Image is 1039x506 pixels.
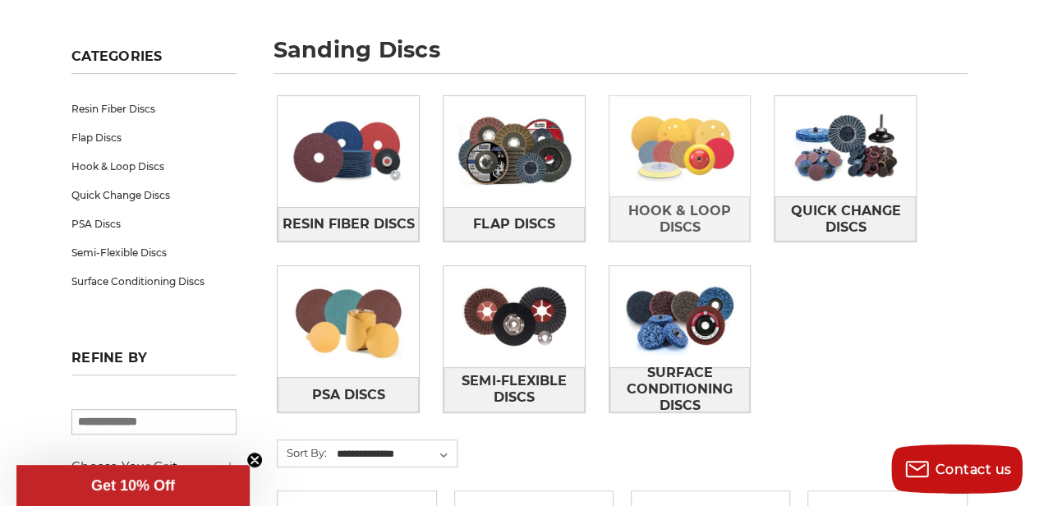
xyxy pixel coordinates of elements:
[444,101,585,201] img: Flap Discs
[312,381,385,409] span: PSA Discs
[283,210,415,238] span: Resin Fiber Discs
[71,123,237,152] a: Flap Discs
[278,101,419,201] img: Resin Fiber Discs
[609,196,751,241] a: Hook & Loop Discs
[246,452,263,468] button: Close teaser
[71,238,237,267] a: Semi-Flexible Discs
[274,39,968,74] h1: sanding discs
[278,207,419,241] a: Resin Fiber Discs
[278,440,327,465] label: Sort By:
[775,197,915,241] span: Quick Change Discs
[775,96,916,196] img: Quick Change Discs
[473,210,554,238] span: Flap Discs
[444,207,585,241] a: Flap Discs
[71,94,237,123] a: Resin Fiber Discs
[775,196,916,241] a: Quick Change Discs
[444,367,585,412] a: Semi-Flexible Discs
[444,266,585,366] img: Semi-Flexible Discs
[444,367,584,412] span: Semi-Flexible Discs
[278,272,419,372] img: PSA Discs
[71,209,237,238] a: PSA Discs
[71,48,237,74] h5: Categories
[609,266,751,366] img: Surface Conditioning Discs
[71,457,237,476] h5: Choose Your Grit
[71,267,237,296] a: Surface Conditioning Discs
[610,359,750,420] span: Surface Conditioning Discs
[71,350,237,375] h5: Refine by
[16,465,250,506] div: Get 10% OffClose teaser
[91,477,175,494] span: Get 10% Off
[936,462,1012,477] span: Contact us
[610,197,750,241] span: Hook & Loop Discs
[609,96,751,196] img: Hook & Loop Discs
[71,152,237,181] a: Hook & Loop Discs
[71,181,237,209] a: Quick Change Discs
[891,444,1023,494] button: Contact us
[609,367,751,412] a: Surface Conditioning Discs
[334,442,457,467] select: Sort By:
[278,377,419,412] a: PSA Discs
